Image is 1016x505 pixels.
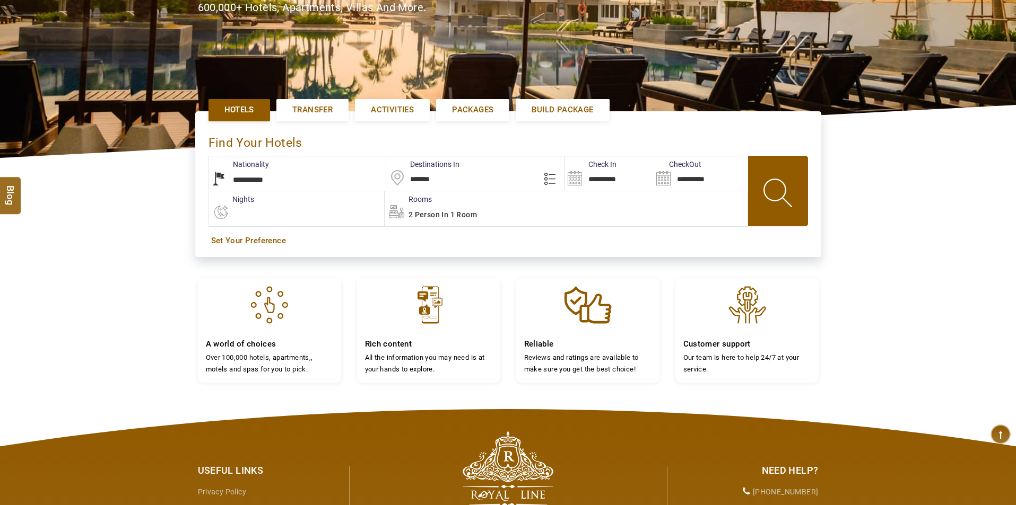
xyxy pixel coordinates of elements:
[532,104,593,116] span: Build Package
[276,99,349,121] a: Transfer
[198,464,341,477] div: Useful Links
[209,159,269,170] label: Nationality
[365,339,492,349] h4: Rich content
[409,210,477,219] span: 2 Person in 1 Room
[683,339,811,349] h4: Customer support
[292,104,333,116] span: Transfer
[224,104,254,116] span: Hotels
[355,99,430,121] a: Activities
[209,99,270,121] a: Hotels
[452,104,493,116] span: Packages
[436,99,509,121] a: Packages
[675,483,819,501] li: [PHONE_NUMBER]
[211,235,805,246] a: Set Your Preference
[206,339,333,349] h4: A world of choices
[365,352,492,375] p: All the information you may need is at your hands to explore.
[675,464,819,477] div: Need Help?
[516,99,609,121] a: Build Package
[653,159,701,170] label: CheckOut
[565,159,616,170] label: Check In
[386,159,459,170] label: Destinations In
[209,194,254,205] label: nights
[206,352,333,375] p: Over 100,000 hotels, apartments,, motels and spas for you to pick.
[198,488,247,496] a: Privacy Policy
[565,156,653,191] input: Search
[524,352,652,375] p: Reviews and ratings are available to make sure you get the best choice!
[4,185,18,194] span: Blog
[371,104,414,116] span: Activities
[385,194,432,205] label: Rooms
[653,156,742,191] input: Search
[524,339,652,349] h4: Reliable
[209,125,808,156] div: Find Your Hotels
[683,352,811,375] p: Our team is here to help 24/7 at your service.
